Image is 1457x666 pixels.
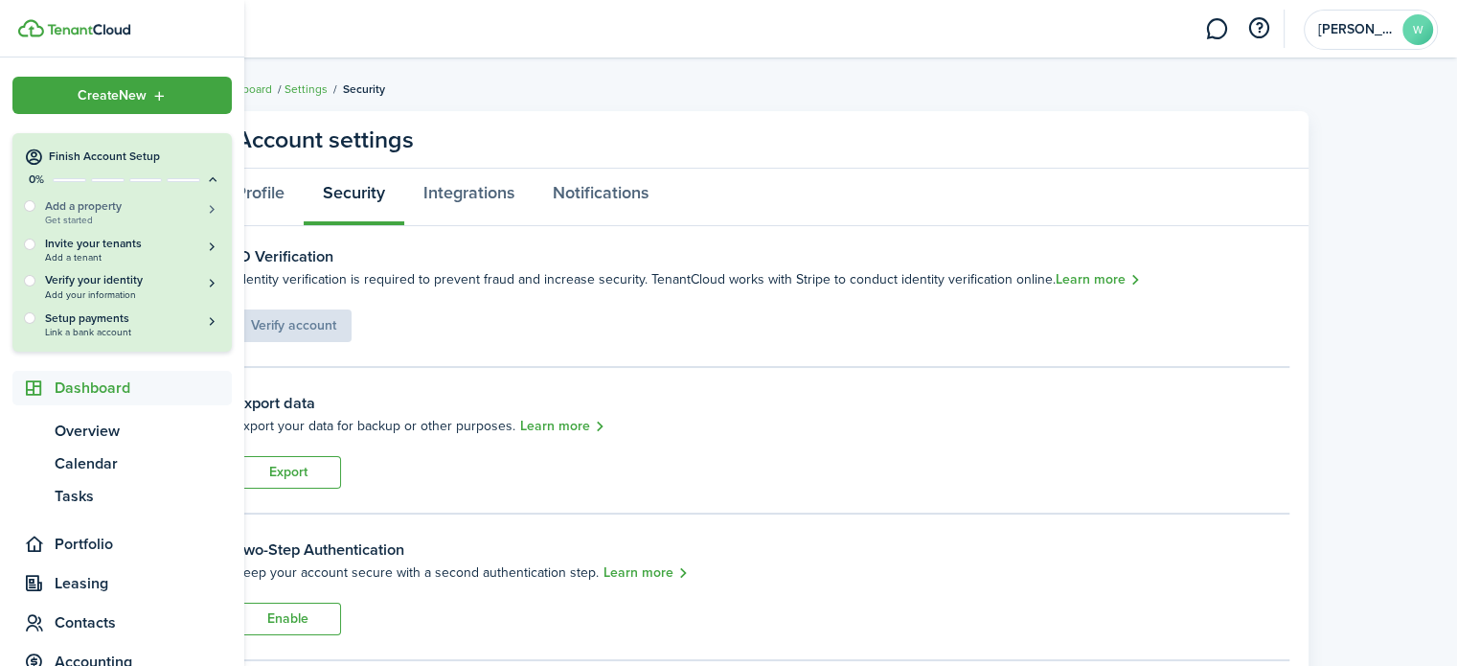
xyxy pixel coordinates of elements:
div: Finish Account Setup0% [12,197,232,352]
img: TenantCloud [18,19,44,37]
button: Invite your tenantsAdd a tenant [45,236,220,264]
button: Open menu [12,77,232,114]
a: Tasks [12,480,232,513]
h3: Export data [236,392,1289,416]
a: Overview [12,415,232,448]
span: Walter [1318,23,1395,36]
span: Get started [45,215,220,225]
span: Create New [78,89,147,103]
span: Dashboard [55,377,232,400]
span: Security [343,80,385,98]
span: Identity verification is required to prevent fraud and increase security. TenantCloud works with ... [236,269,1056,289]
a: Learn more [603,563,690,585]
span: Calendar [55,452,232,475]
span: Add a tenant [45,252,220,263]
span: Overview [55,420,232,443]
p: 0% [24,172,48,188]
h3: Two-Step Authentication [236,539,404,563]
span: Link a bank account [45,327,220,337]
span: Contacts [55,611,232,634]
a: Integrations [404,169,534,226]
panel-main-title: Account settings [236,122,414,158]
h5: Setup payments [45,310,220,327]
a: Profile [216,169,304,226]
h3: ID Verification [236,245,333,269]
h5: Invite your tenants [45,236,220,252]
button: Verify your identityAdd your information [45,272,220,300]
p: Export your data for backup or other purposes. [236,416,515,436]
button: Export [236,456,341,489]
h4: Finish Account Setup [49,149,220,165]
a: Calendar [12,448,232,480]
a: Notifications [534,169,668,226]
span: Leasing [55,572,232,595]
a: Setup paymentsLink a bank account [45,310,220,337]
avatar-text: W [1402,14,1433,45]
img: TenantCloud [47,24,130,35]
button: Enable [236,603,341,635]
span: Add your information [45,289,220,300]
a: Messaging [1198,5,1235,54]
button: Open resource center [1242,12,1275,45]
h5: Add a property [45,197,220,215]
p: Keep your account secure with a second authentication step. [236,563,599,583]
h5: Verify your identity [45,272,220,288]
span: Portfolio [55,533,232,556]
a: Learn more [520,416,606,438]
a: Add a propertyGet started [45,197,220,225]
button: Finish Account Setup0% [12,133,232,188]
a: Learn more [1056,269,1142,291]
a: Settings [285,80,328,98]
span: Tasks [55,485,232,508]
